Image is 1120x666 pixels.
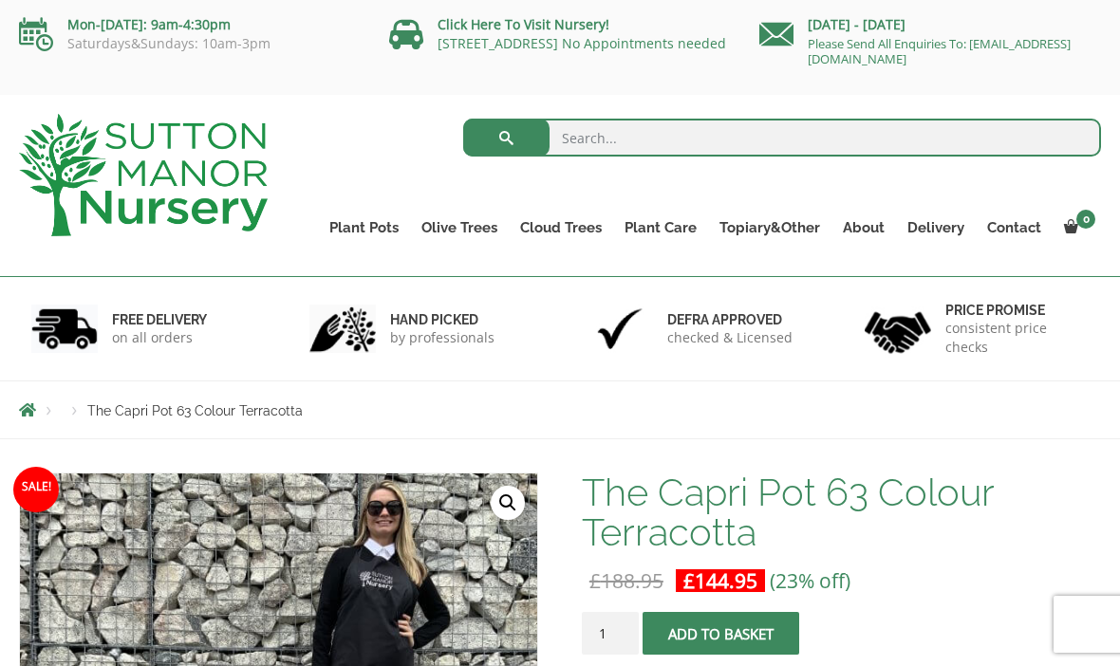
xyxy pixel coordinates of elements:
button: Add to basket [643,612,799,655]
p: [DATE] - [DATE] [759,13,1101,36]
span: (23% off) [770,567,850,594]
h6: FREE DELIVERY [112,311,207,328]
input: Product quantity [582,612,639,655]
a: Topiary&Other [708,214,831,241]
a: [STREET_ADDRESS] No Appointments needed [438,34,726,52]
a: Plant Pots [318,214,410,241]
p: on all orders [112,328,207,347]
a: Plant Care [613,214,708,241]
h1: The Capri Pot 63 Colour Terracotta [582,472,1101,552]
input: Search... [463,119,1102,157]
h6: hand picked [390,311,495,328]
a: Click Here To Visit Nursery! [438,15,609,33]
p: checked & Licensed [667,328,793,347]
h6: Defra approved [667,311,793,328]
p: Saturdays&Sundays: 10am-3pm [19,36,361,51]
nav: Breadcrumbs [19,402,1101,417]
p: consistent price checks [945,319,1090,357]
a: Olive Trees [410,214,509,241]
img: 3.jpg [587,305,653,353]
p: by professionals [390,328,495,347]
p: Mon-[DATE]: 9am-4:30pm [19,13,361,36]
span: £ [683,567,695,594]
a: Delivery [896,214,976,241]
a: View full-screen image gallery [491,486,525,520]
span: Sale! [13,467,59,512]
a: Please Send All Enquiries To: [EMAIL_ADDRESS][DOMAIN_NAME] [808,35,1071,67]
span: £ [589,567,601,594]
span: The Capri Pot 63 Colour Terracotta [87,403,303,418]
a: Contact [976,214,1053,241]
a: Cloud Trees [509,214,613,241]
bdi: 188.95 [589,567,663,594]
img: logo [19,114,268,236]
img: 4.jpg [865,300,931,358]
a: About [831,214,896,241]
h6: Price promise [945,302,1090,319]
span: 0 [1076,210,1095,229]
img: 1.jpg [31,305,98,353]
bdi: 144.95 [683,567,757,594]
img: 2.jpg [309,305,376,353]
a: 0 [1053,214,1101,241]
